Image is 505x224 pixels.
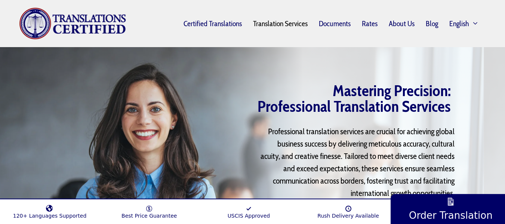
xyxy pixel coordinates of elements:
nav: Primary [126,14,486,33]
span: Best Price Guarantee [121,213,177,219]
span: Professional translation services are crucial for achieving global business success by delivering... [261,126,455,198]
a: Rush Delivery Available [298,201,398,219]
a: Blog [420,15,444,32]
span: Rush Delivery Available [317,213,379,219]
h1: Mastering Precision: Professional Translation Services [239,83,450,114]
span: English [449,21,469,27]
span: 120+ Languages Supported [13,213,87,219]
a: Certified Translations [178,15,247,32]
span: USCIS Approved [228,213,270,219]
a: Best Price Guarantee [99,201,199,219]
img: Translations Certified [19,7,127,40]
a: USCIS Approved [199,201,298,219]
a: Rates [356,15,383,32]
span: Order Translation [409,209,493,221]
a: Translation Services [247,15,313,32]
a: About Us [383,15,420,32]
a: Documents [313,15,356,32]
